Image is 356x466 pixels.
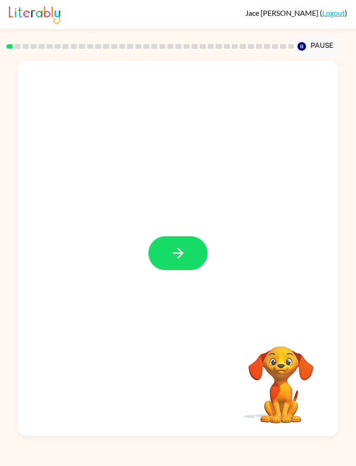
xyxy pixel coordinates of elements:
video: Your browser must support playing .mp4 files to use Literably. Please try using another browser. [235,332,327,425]
button: Pause [294,36,338,57]
div: ( ) [245,8,347,17]
img: Literably [9,4,60,24]
span: Jace [PERSON_NAME] [245,8,320,17]
a: Logout [322,8,345,17]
